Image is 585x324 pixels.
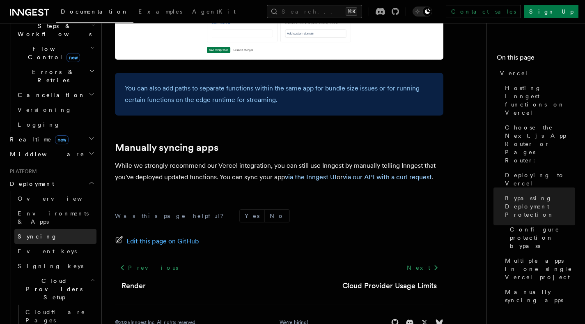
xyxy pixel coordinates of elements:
[115,142,218,153] a: Manually syncing apps
[115,73,443,116] div: You can also add paths to separate functions within the same app for bundle size issues or for ru...
[285,173,337,181] a: via the Inngest UI
[14,277,91,301] span: Cloud Providers Setup
[267,5,362,18] button: Search...⌘K
[346,7,357,16] kbd: ⌘K
[7,176,96,191] button: Deployment
[14,22,92,38] span: Steps & Workflows
[14,88,96,102] button: Cancellation
[14,91,85,99] span: Cancellation
[115,212,229,220] p: Was this page helpful?
[14,102,96,117] a: Versioning
[413,7,432,16] button: Toggle dark mode
[115,160,443,183] p: While we strongly recommend our Vercel integration, you can still use Inngest by manually telling...
[25,309,85,324] span: Cloudflare Pages
[505,288,575,304] span: Manually syncing apps
[7,132,96,147] button: Realtimenew
[7,180,54,188] span: Deployment
[14,191,96,206] a: Overview
[18,233,57,240] span: Syncing
[507,222,575,253] a: Configure protection bypass
[61,8,128,15] span: Documentation
[7,147,96,162] button: Middleware
[18,195,102,202] span: Overview
[18,106,72,113] span: Versioning
[18,121,60,128] span: Logging
[7,4,96,132] div: Inngest Functions
[14,68,89,84] span: Errors & Retries
[115,260,183,275] a: Previous
[115,236,199,247] a: Edit this page on GitHub
[505,257,575,281] span: Multiple apps in one single Vercel project
[497,53,575,66] h4: On this page
[126,236,199,247] span: Edit this page on GitHub
[7,150,85,158] span: Middleware
[446,5,521,18] a: Contact sales
[18,210,89,225] span: Environments & Apps
[502,285,575,308] a: Manually syncing apps
[343,173,432,181] a: via our API with a curl request
[510,225,575,250] span: Configure protection bypass
[524,5,578,18] a: Sign Up
[55,135,69,144] span: new
[14,42,96,65] button: Flow Controlnew
[14,259,96,273] a: Signing keys
[14,229,96,244] a: Syncing
[342,280,437,292] a: Cloud Provider Usage Limits
[402,260,443,275] a: Next
[502,168,575,191] a: Deploying to Vercel
[14,273,96,305] button: Cloud Providers Setup
[505,123,575,164] span: Choose the Next.js App Router or Pages Router:
[18,263,83,269] span: Signing keys
[14,117,96,132] a: Logging
[502,120,575,168] a: Choose the Next.js App Router or Pages Router:
[505,194,575,219] span: Bypassing Deployment Protection
[122,280,146,292] a: Render
[240,210,264,222] button: Yes
[502,253,575,285] a: Multiple apps in one single Vercel project
[187,2,241,22] a: AgentKit
[133,2,187,22] a: Examples
[192,8,236,15] span: AgentKit
[7,135,69,143] span: Realtime
[14,19,96,42] button: Steps & Workflows
[138,8,182,15] span: Examples
[14,244,96,259] a: Event keys
[14,45,90,61] span: Flow Control
[14,65,96,88] button: Errors & Retries
[505,84,575,117] span: Hosting Inngest functions on Vercel
[14,206,96,229] a: Environments & Apps
[67,53,80,62] span: new
[18,248,77,255] span: Event keys
[56,2,133,23] a: Documentation
[265,210,289,222] button: No
[502,191,575,222] a: Bypassing Deployment Protection
[502,81,575,120] a: Hosting Inngest functions on Vercel
[505,171,575,187] span: Deploying to Vercel
[500,69,528,77] span: Vercel
[7,168,37,175] span: Platform
[497,66,575,81] a: Vercel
